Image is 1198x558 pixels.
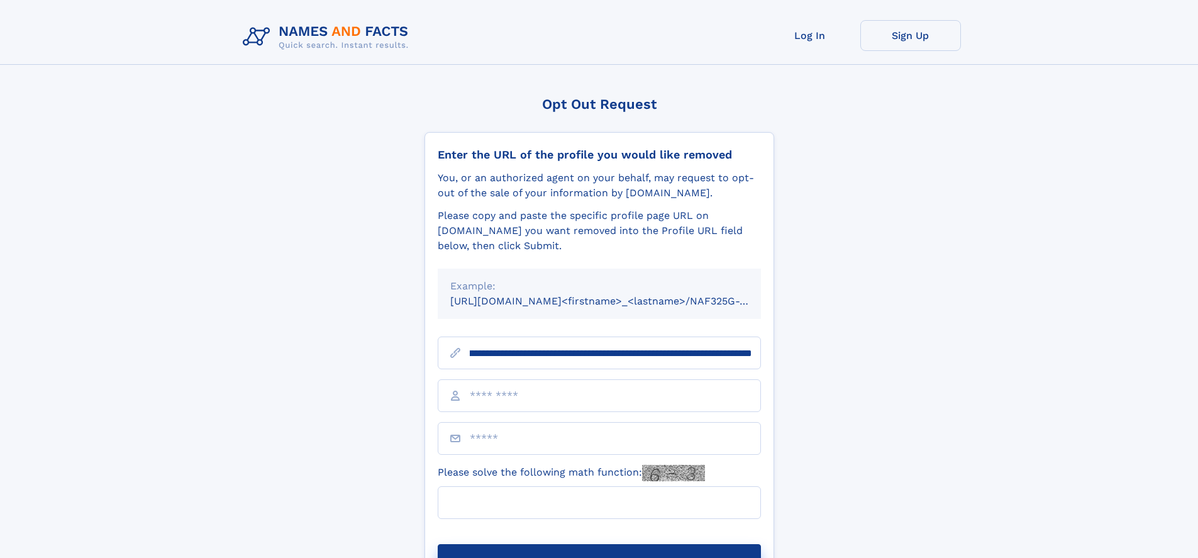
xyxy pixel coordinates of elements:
[424,96,774,112] div: Opt Out Request
[438,148,761,162] div: Enter the URL of the profile you would like removed
[450,295,785,307] small: [URL][DOMAIN_NAME]<firstname>_<lastname>/NAF325G-xxxxxxxx
[860,20,961,51] a: Sign Up
[238,20,419,54] img: Logo Names and Facts
[450,279,748,294] div: Example:
[438,465,705,481] label: Please solve the following math function:
[438,170,761,201] div: You, or an authorized agent on your behalf, may request to opt-out of the sale of your informatio...
[438,208,761,254] div: Please copy and paste the specific profile page URL on [DOMAIN_NAME] you want removed into the Pr...
[760,20,860,51] a: Log In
